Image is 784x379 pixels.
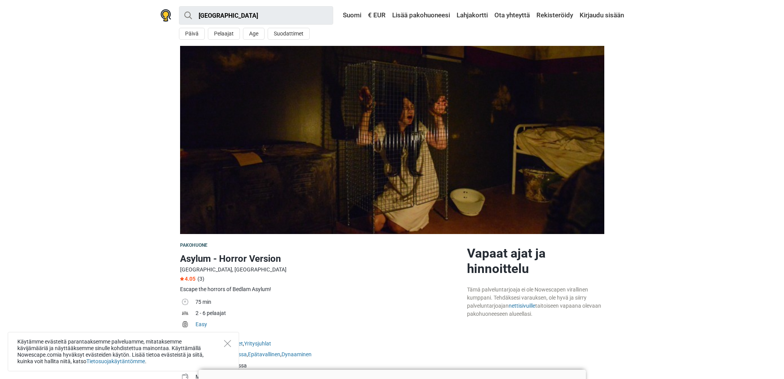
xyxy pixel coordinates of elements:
a: Dynaaminen [282,351,312,357]
td: , , [196,350,461,361]
a: Rekisteröidy [534,8,575,22]
h2: Vapaat ajat ja hinnoittelu [467,246,604,276]
a: Yritysjuhlat [244,340,271,347]
a: Epätavallinen [248,351,280,357]
h1: Asylum - Horror Version [180,252,461,266]
img: Nowescape logo [160,9,171,22]
button: Päivä [179,28,205,40]
button: Age [243,28,265,40]
span: (3) [197,276,204,282]
td: Näyttelijöiden kanssa [196,361,461,372]
a: Ota yhteyttä [492,8,532,22]
span: Pakohuone [180,243,208,248]
a: Suomi [336,8,363,22]
div: [GEOGRAPHIC_DATA], [GEOGRAPHIC_DATA] [180,266,461,274]
div: Sopii: [196,332,461,340]
td: 75 min [196,297,461,308]
td: 2 - 6 pelaajat [196,308,461,320]
div: Käytämme evästeitä parantaaksemme palveluamme, mitataksemme kävijämääriä ja näyttääksemme sinulle... [8,332,239,371]
a: € EUR [366,8,388,22]
button: Suodattimet [268,28,310,40]
img: Suomi [337,13,343,18]
a: Kirjaudu sisään [578,8,624,22]
div: Escape the horrors of Bedlam Asylum! [180,285,461,293]
a: Easy [196,321,207,327]
img: Star [180,277,184,281]
input: kokeile “London” [179,6,333,25]
a: Tietosuojakäytäntömme [86,358,145,364]
a: Lahjakortti [455,8,490,22]
button: Close [224,340,231,347]
a: Lisää pakohuoneesi [390,8,452,22]
a: nettisivuille [509,303,535,309]
span: 4.05 [180,276,196,282]
img: Asylum - Horror Version photo 1 [180,46,604,234]
div: Tämä palveluntarjoaja ei ole Nowescapen virallinen kumppani. Tehdäksesi varauksen, ole hyvä ja si... [467,286,604,318]
td: , , [196,331,461,350]
button: Pelaajat [208,28,240,40]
